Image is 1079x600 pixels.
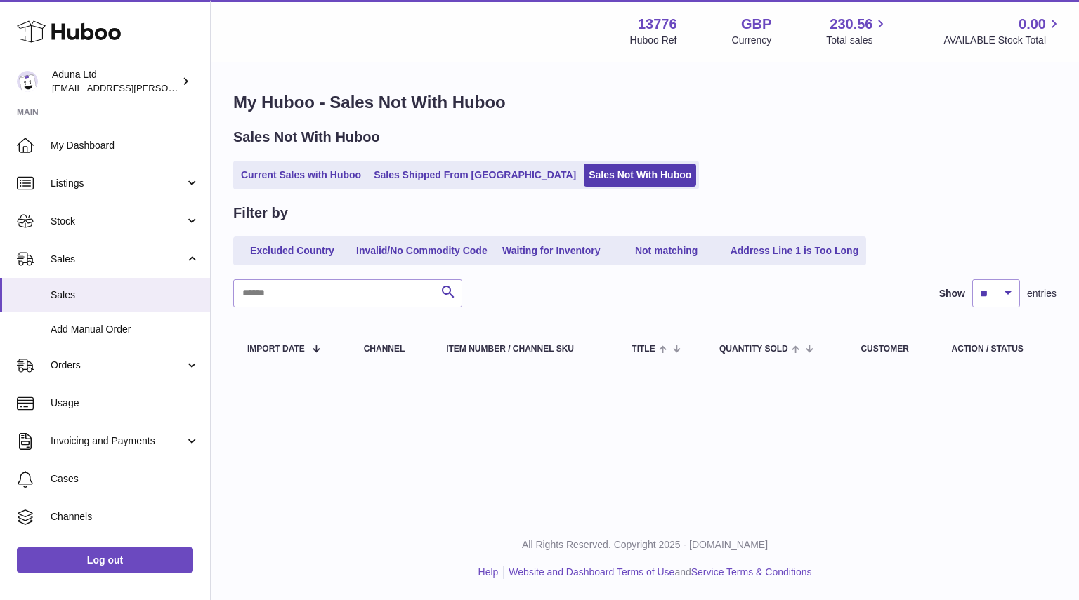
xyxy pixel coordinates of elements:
[222,538,1068,552] p: All Rights Reserved. Copyright 2025 - [DOMAIN_NAME]
[1019,15,1046,34] span: 0.00
[726,239,864,262] a: Address Line 1 is Too Long
[51,177,185,190] span: Listings
[236,239,348,262] a: Excluded Country
[51,472,200,486] span: Cases
[826,15,889,47] a: 230.56 Total sales
[943,34,1062,47] span: AVAILABLE Stock Total
[369,164,581,187] a: Sales Shipped From [GEOGRAPHIC_DATA]
[351,239,492,262] a: Invalid/No Commodity Code
[236,164,366,187] a: Current Sales with Huboo
[610,239,723,262] a: Not matching
[478,566,499,578] a: Help
[51,215,185,228] span: Stock
[741,15,771,34] strong: GBP
[247,345,305,354] span: Import date
[446,345,603,354] div: Item Number / Channel SKU
[830,15,872,34] span: 230.56
[719,345,788,354] span: Quantity Sold
[1027,287,1057,300] span: entries
[17,547,193,573] a: Log out
[691,566,812,578] a: Service Terms & Conditions
[51,510,200,524] span: Channels
[509,566,674,578] a: Website and Dashboard Terms of Use
[504,566,811,579] li: and
[861,345,923,354] div: Customer
[939,287,965,300] label: Show
[630,34,677,47] div: Huboo Ref
[364,345,419,354] div: Channel
[732,34,772,47] div: Currency
[584,164,696,187] a: Sales Not With Huboo
[638,15,677,34] strong: 13776
[943,15,1062,47] a: 0.00 AVAILABLE Stock Total
[632,345,655,354] span: Title
[52,68,178,95] div: Aduna Ltd
[952,345,1042,354] div: Action / Status
[233,128,380,147] h2: Sales Not With Huboo
[233,91,1057,114] h1: My Huboo - Sales Not With Huboo
[826,34,889,47] span: Total sales
[52,82,357,93] span: [EMAIL_ADDRESS][PERSON_NAME][PERSON_NAME][DOMAIN_NAME]
[51,323,200,336] span: Add Manual Order
[51,139,200,152] span: My Dashboard
[51,434,185,448] span: Invoicing and Payments
[51,288,200,302] span: Sales
[17,71,38,92] img: deborahe.kamara@aduna.com
[51,359,185,372] span: Orders
[51,253,185,266] span: Sales
[495,239,608,262] a: Waiting for Inventory
[51,396,200,410] span: Usage
[233,204,288,222] h2: Filter by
